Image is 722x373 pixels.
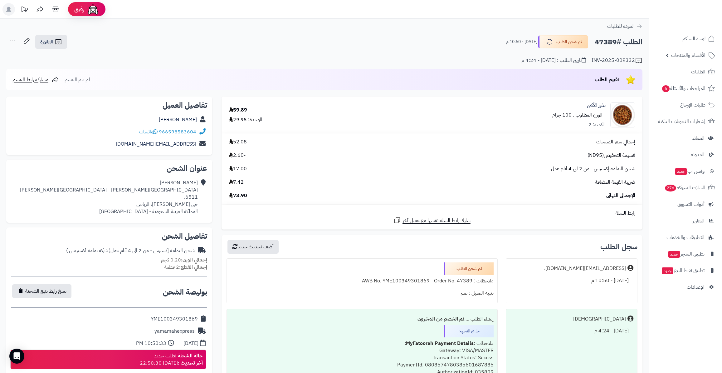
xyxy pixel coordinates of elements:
[164,263,207,271] small: 2 قطعة
[682,34,705,43] span: لوحة التحكم
[231,275,494,287] div: ملاحظات : AWB No. YME100349301869 - Order No. 47389
[12,76,48,83] span: مشاركة رابط التقييم
[653,81,718,96] a: المراجعات والأسئلة6
[680,101,705,109] span: طلبات الإرجاع
[17,3,32,17] a: تحديثات المنصة
[66,247,195,254] div: شحن اليمامة إكسبرس - من 2 الى 4 أيام عمل
[661,266,705,275] span: تطبيق نقاط البيع
[154,328,195,335] div: yamamahexpress
[229,138,247,146] span: 52.08
[40,38,53,46] span: الفاتورة
[653,64,718,79] a: الطلبات
[653,97,718,112] a: طلبات الإرجاع
[666,233,705,242] span: التطبيقات والخدمات
[691,150,705,159] span: المدونة
[229,192,247,199] span: 73.90
[229,116,262,123] div: الوحدة: 29.95
[653,263,718,278] a: تطبيق نقاط البيعجديد
[606,192,635,199] span: الإجمالي النهائي
[12,76,59,83] a: مشاركة رابط التقييم
[588,152,635,159] span: قسيمة التخفيض(ND95)
[87,3,99,16] img: ai-face.png
[588,121,606,128] div: الكمية: 2
[653,280,718,295] a: الإعدادات
[653,31,718,46] a: لوحة التحكم
[231,313,494,325] div: إنشاء الطلب ....
[664,183,705,192] span: السلات المتروكة
[668,250,705,258] span: تطبيق المتجر
[229,107,247,114] div: 59.89
[675,167,705,176] span: وآتس آب
[653,246,718,261] a: تطبيق المتجرجديد
[573,316,626,323] div: [DEMOGRAPHIC_DATA]
[662,267,673,274] span: جديد
[538,35,588,48] button: تم شحن الطلب
[607,22,642,30] a: العودة للطلبات
[227,240,279,254] button: أضف تحديث جديد
[653,230,718,245] a: التطبيقات والخدمات
[665,185,676,191] span: 276
[592,57,642,64] div: INV-2025-009332
[444,325,494,337] div: جاري التجهيز
[175,352,203,360] strong: حالة الشحنة :
[600,243,637,251] h3: سجل الطلب
[595,36,642,48] h2: الطلب #47389
[653,213,718,228] a: التقارير
[662,85,670,92] span: 6
[140,352,203,367] div: طلب جديد [DATE] 22:50:30
[159,116,197,123] a: [PERSON_NAME]
[139,128,158,136] a: واتساب
[25,287,66,295] span: نسخ رابط تتبع الشحنة
[658,117,705,126] span: إشعارات التحويلات البنكية
[181,256,207,264] strong: إجمالي الوزن:
[136,340,166,347] div: 10:50:33 PM
[671,51,705,60] span: الأقسام والمنتجات
[692,134,705,142] span: العملاء
[183,340,198,347] div: [DATE]
[653,114,718,129] a: إشعارات التحويلات البنكية
[11,165,207,172] h2: عنوان الشحن
[163,288,207,296] h2: بوليصة الشحن
[506,39,537,45] small: [DATE] - 10:50 م
[229,152,246,159] span: -2.60
[11,179,198,215] div: [PERSON_NAME] [GEOGRAPHIC_DATA][PERSON_NAME] - [GEOGRAPHIC_DATA][PERSON_NAME] - 6511، حي [PERSON_...
[510,275,633,287] div: [DATE] - 10:50 م
[116,140,196,148] a: [EMAIL_ADDRESS][DOMAIN_NAME]
[11,232,207,240] h2: تفاصيل الشحن
[653,197,718,212] a: أدوات التسويق
[677,200,705,209] span: أدوات التسويق
[687,283,705,291] span: الإعدادات
[521,57,586,64] div: تاريخ الطلب : [DATE] - 4:24 م
[661,84,705,93] span: المراجعات والأسئلة
[229,179,244,186] span: 7.42
[161,256,207,264] small: 0.20 كجم
[11,102,207,109] h2: تفاصيل العميل
[151,316,198,323] div: YME100349301869
[611,102,635,127] img: 1678049915-Akpi%20Seeds-90x90.jpg
[393,216,471,224] a: شارك رابط السلة نفسها مع عميل آخر
[587,102,606,109] a: بذور الأكبي
[65,76,90,83] span: لم يتم التقييم
[224,210,640,217] div: رابط السلة
[12,284,71,298] button: نسخ رابط تتبع الشحنة
[417,315,464,323] b: تم الخصم من المخزون
[551,165,635,172] span: شحن اليمامة إكسبرس - من 2 الى 4 أيام عمل
[653,131,718,146] a: العملاء
[693,216,705,225] span: التقارير
[607,22,635,30] span: العودة للطلبات
[74,6,84,13] span: رفيق
[595,179,635,186] span: ضريبة القيمة المضافة
[402,217,471,224] span: شارك رابط السلة نفسها مع عميل آخر
[653,180,718,195] a: السلات المتروكة276
[653,147,718,162] a: المدونة
[229,165,247,172] span: 17.00
[66,247,110,254] span: ( شركة يمامة اكسبريس )
[179,263,207,271] strong: إجمالي القطع:
[510,325,633,337] div: [DATE] - 4:24 م
[675,168,687,175] span: جديد
[653,164,718,179] a: وآتس آبجديد
[444,262,494,275] div: تم شحن الطلب
[595,76,619,83] span: تقييم الطلب
[596,138,635,146] span: إجمالي سعر المنتجات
